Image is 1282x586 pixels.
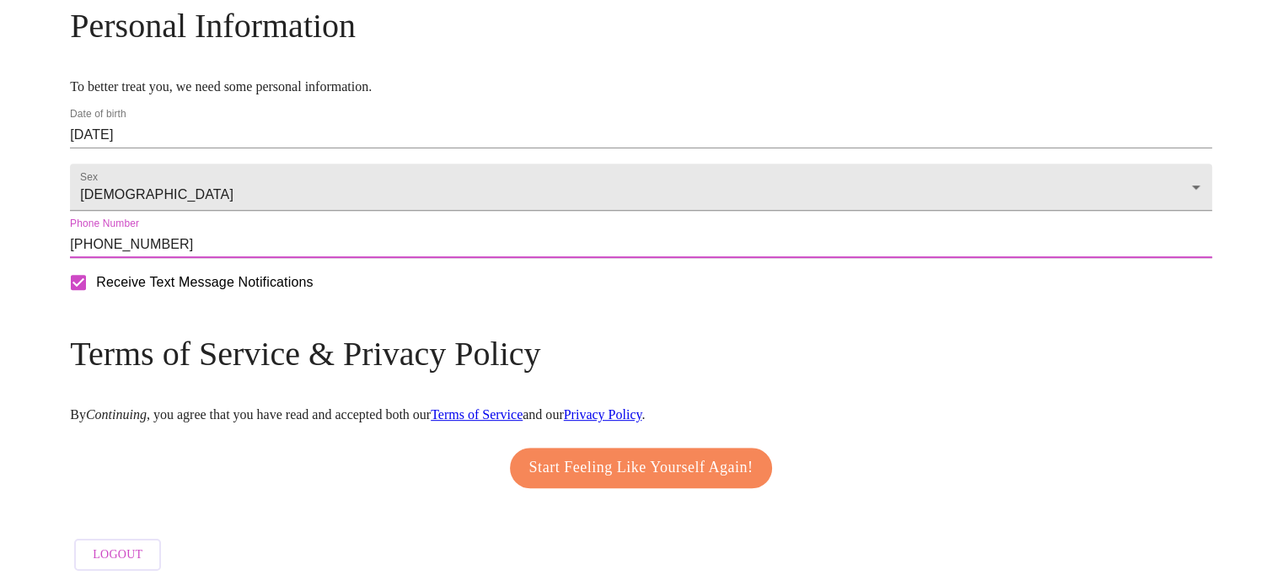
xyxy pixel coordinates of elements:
[70,6,1212,46] h3: Personal Information
[564,407,642,422] a: Privacy Policy
[529,454,754,481] span: Start Feeling Like Yourself Again!
[70,219,139,229] label: Phone Number
[86,407,147,422] em: Continuing
[93,545,142,566] span: Logout
[70,334,1212,374] h3: Terms of Service & Privacy Policy
[431,407,523,422] a: Terms of Service
[70,110,126,120] label: Date of birth
[510,448,773,488] button: Start Feeling Like Yourself Again!
[70,79,1212,94] p: To better treat you, we need some personal information.
[70,164,1212,211] div: [DEMOGRAPHIC_DATA]
[70,407,1212,422] p: By , you agree that you have read and accepted both our and our .
[96,272,313,293] span: Receive Text Message Notifications
[74,539,161,572] button: Logout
